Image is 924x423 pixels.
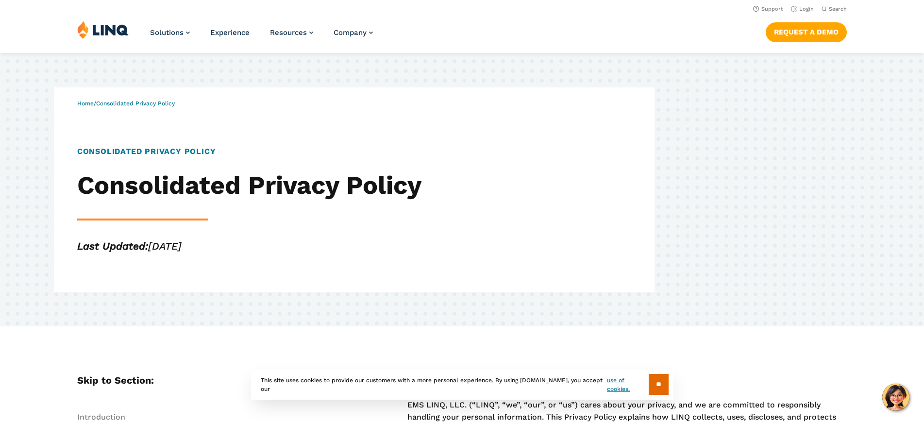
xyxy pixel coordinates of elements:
[607,376,648,393] a: use of cookies.
[270,28,307,37] span: Resources
[77,100,94,107] a: Home
[210,28,250,37] a: Experience
[150,20,373,52] nav: Primary Navigation
[334,28,373,37] a: Company
[829,6,847,12] span: Search
[77,240,148,252] strong: Last Updated:
[822,5,847,13] button: Open Search Bar
[150,28,190,37] a: Solutions
[334,28,367,37] span: Company
[77,240,182,252] em: [DATE]
[96,100,175,107] span: Consolidated Privacy Policy
[753,6,783,12] a: Support
[882,384,909,411] button: Hello, have a question? Let’s chat.
[791,6,814,12] a: Login
[77,20,129,39] img: LINQ | K‑12 Software
[77,100,175,107] span: /
[766,22,847,42] a: Request a Demo
[150,28,184,37] span: Solutions
[251,369,673,400] div: This site uses cookies to provide our customers with a more personal experience. By using [DOMAIN...
[270,28,313,37] a: Resources
[766,20,847,42] nav: Button Navigation
[77,373,341,388] h5: Skip to Section:
[77,412,125,422] a: Introduction
[77,171,433,200] h2: Consolidated Privacy Policy
[77,146,433,157] h1: Consolidated Privacy Policy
